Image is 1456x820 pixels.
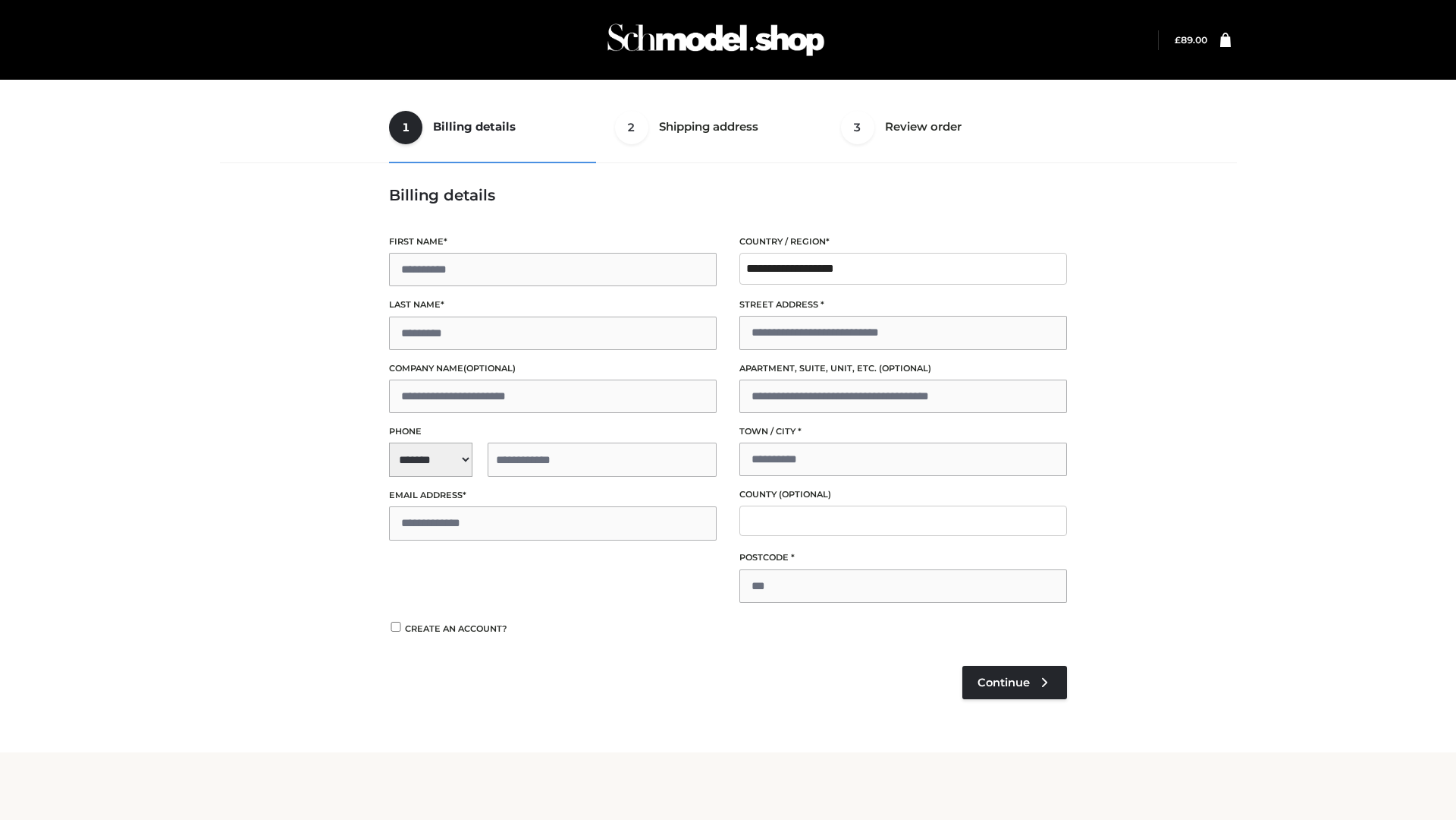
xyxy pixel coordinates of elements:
[779,489,831,500] span: (optional)
[1175,34,1207,46] a: £89.00
[389,361,717,376] label: Company name
[739,424,1067,439] label: Town / City
[739,298,1067,312] label: Street address
[405,623,507,634] span: Create an account?
[389,298,717,312] label: Last name
[389,424,717,439] label: Phone
[962,666,1067,699] a: Continue
[602,10,830,70] img: Schmodel Admin 964
[389,488,717,503] label: Email address
[739,361,1067,376] label: Apartment, suite, unit, etc.
[977,676,1030,689] span: Continue
[1175,34,1181,46] span: £
[463,363,516,374] span: (optional)
[389,235,717,249] label: First name
[739,235,1067,249] label: Country / Region
[389,622,403,632] input: Create an account?
[1175,34,1207,46] bdi: 89.00
[389,186,1067,204] h3: Billing details
[739,487,1067,502] label: County
[739,550,1067,565] label: Postcode
[879,363,931,374] span: (optional)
